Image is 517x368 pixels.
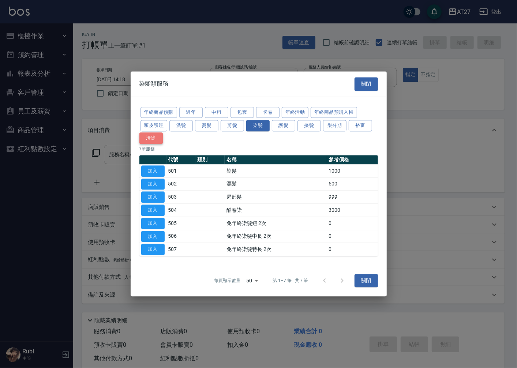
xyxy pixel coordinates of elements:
[327,230,378,243] td: 0
[225,217,327,230] td: 免年終染髮短 2次
[166,177,196,191] td: 502
[141,165,165,177] button: 加入
[141,218,165,229] button: 加入
[166,165,196,178] td: 501
[214,278,240,284] p: 每頁顯示數量
[225,230,327,243] td: 免年終染髮中長 2次
[327,177,378,191] td: 500
[297,120,321,132] button: 接髮
[225,204,327,217] td: 酷卷染
[225,165,327,178] td: 染髮
[205,107,228,118] button: 中租
[141,231,165,242] button: 加入
[141,179,165,190] button: 加入
[225,155,327,165] th: 名稱
[355,274,378,288] button: 關閉
[141,120,168,132] button: 頭皮護理
[327,217,378,230] td: 0
[166,204,196,217] td: 504
[243,271,261,290] div: 50
[327,191,378,204] td: 999
[169,120,193,132] button: 洗髮
[139,132,163,144] button: 清除
[327,204,378,217] td: 3000
[225,177,327,191] td: 漂髮
[166,155,196,165] th: 代號
[246,120,270,132] button: 染髮
[141,192,165,203] button: 加入
[166,243,196,256] td: 507
[139,146,378,152] p: 7 筆服務
[327,165,378,178] td: 1000
[323,120,346,132] button: 樂分期
[195,120,218,132] button: 燙髮
[273,278,308,284] p: 第 1–7 筆 共 7 筆
[166,217,196,230] td: 505
[221,120,244,132] button: 剪髮
[141,107,177,118] button: 年終商品預購
[166,191,196,204] td: 503
[272,120,295,132] button: 護髮
[141,244,165,255] button: 加入
[225,191,327,204] td: 局部髮
[311,107,357,118] button: 年終商品預購入帳
[327,155,378,165] th: 參考價格
[327,243,378,256] td: 0
[349,120,372,132] button: 裕富
[179,107,203,118] button: 過年
[166,230,196,243] td: 506
[256,107,280,118] button: 卡卷
[139,80,169,88] span: 染髮類服務
[231,107,254,118] button: 包套
[225,243,327,256] td: 免年終染髮特長 2次
[355,77,378,91] button: 關閉
[282,107,309,118] button: 年終活動
[195,155,225,165] th: 類別
[141,204,165,216] button: 加入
